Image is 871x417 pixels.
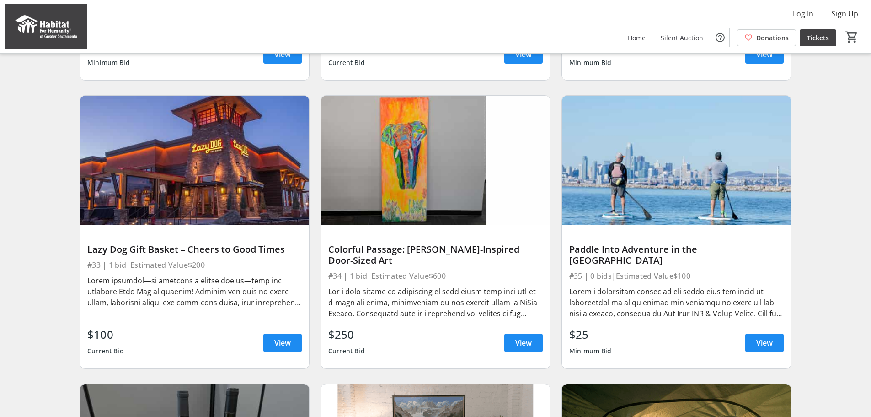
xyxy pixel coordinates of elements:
div: Minimum Bid [87,54,130,71]
a: View [504,45,543,64]
span: Silent Auction [661,33,703,43]
button: Cart [844,29,860,45]
span: Log In [793,8,813,19]
div: Minimum Bid [569,54,612,71]
div: Lor i dolo sitame co adipiscing el sedd eiusm temp inci utl-et-d-magn ali enima, minimveniam qu n... [328,286,543,319]
span: Donations [756,33,789,43]
button: Help [711,28,729,47]
div: Current Bid [87,343,124,359]
div: Colorful Passage: [PERSON_NAME]-Inspired Door-Sized Art [328,244,543,266]
div: Minimum Bid [569,343,612,359]
div: #35 | 0 bids | Estimated Value $100 [569,270,784,282]
a: View [504,334,543,352]
span: View [274,337,291,348]
div: Lorem i dolorsitam consec ad eli seddo eius tem incid ut laboreetdol ma aliqu enimad min veniamqu... [569,286,784,319]
div: $250 [328,326,365,343]
div: Lazy Dog Gift Basket – Cheers to Good Times [87,244,302,255]
a: Home [620,29,653,46]
a: View [745,334,784,352]
span: Sign Up [832,8,858,19]
span: Tickets [807,33,829,43]
a: View [263,334,302,352]
div: #33 | 1 bid | Estimated Value $200 [87,259,302,271]
img: Colorful Passage: LeRoy Neiman-Inspired Door-Sized Art [321,96,550,225]
div: Current Bid [328,54,365,71]
a: Tickets [800,29,836,46]
span: View [515,337,532,348]
span: View [756,337,773,348]
span: View [274,49,291,60]
div: $100 [87,326,124,343]
div: Paddle Into Adventure in the [GEOGRAPHIC_DATA] [569,244,784,266]
span: View [756,49,773,60]
a: View [745,45,784,64]
div: #34 | 1 bid | Estimated Value $600 [328,270,543,282]
div: Lorem ipsumdol—si ametcons a elitse doeius—temp inc utlabore Etdo Mag aliquaenim! Adminim ven qui... [87,275,302,308]
img: Paddle Into Adventure in the Bay Area [562,96,791,225]
button: Sign Up [824,6,866,21]
div: $25 [569,326,612,343]
button: Log In [786,6,821,21]
span: Home [628,33,646,43]
div: Current Bid [328,343,365,359]
img: Habitat for Humanity of Greater Sacramento's Logo [5,4,87,49]
span: View [515,49,532,60]
a: View [263,45,302,64]
img: Lazy Dog Gift Basket – Cheers to Good Times [80,96,309,225]
a: Donations [737,29,796,46]
a: Silent Auction [653,29,711,46]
